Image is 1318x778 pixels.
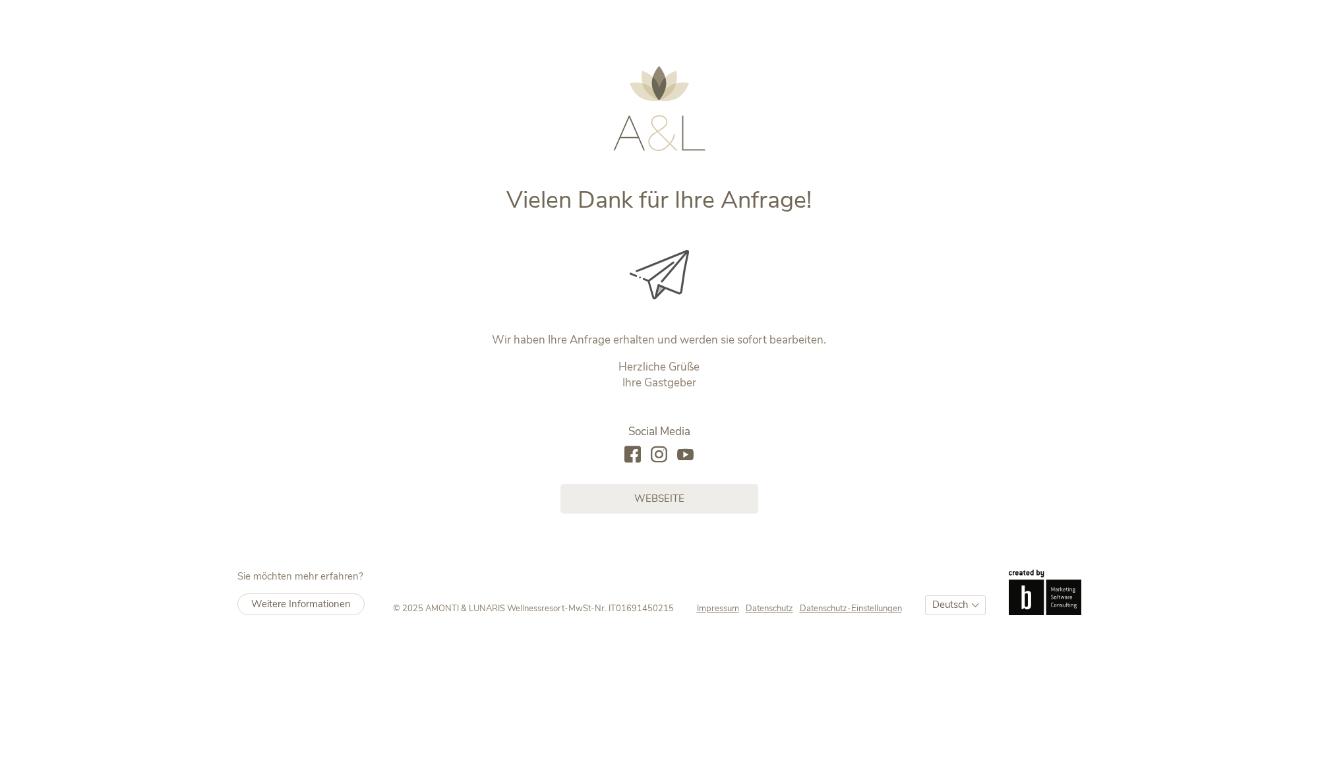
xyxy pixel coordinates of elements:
[651,446,667,464] a: instagram
[624,446,641,464] a: facebook
[630,250,689,299] img: Vielen Dank für Ihre Anfrage!
[237,570,363,583] span: Sie möchten mehr erfahren?
[564,603,568,614] span: -
[613,66,705,151] img: AMONTI & LUNARIS Wellnessresort
[746,603,793,614] span: Datenschutz
[506,184,812,216] span: Vielen Dank für Ihre Anfrage!
[746,603,800,614] a: Datenschutz
[393,603,564,614] span: © 2025 AMONTI & LUNARIS Wellnessresort
[697,603,746,614] a: Impressum
[251,597,351,611] span: Weitere Informationen
[634,492,684,506] span: Webseite
[237,593,365,615] a: Weitere Informationen
[628,424,690,439] span: Social Media
[568,603,674,614] span: MwSt-Nr. IT01691450215
[384,359,934,391] p: Herzliche Grüße Ihre Gastgeber
[1009,570,1081,614] img: Brandnamic GmbH | Leading Hospitality Solutions
[384,332,934,348] p: Wir haben Ihre Anfrage erhalten und werden sie sofort bearbeiten.
[560,484,758,514] a: Webseite
[697,603,739,614] span: Impressum
[800,603,902,614] a: Datenschutz-Einstellungen
[677,446,694,464] a: youtube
